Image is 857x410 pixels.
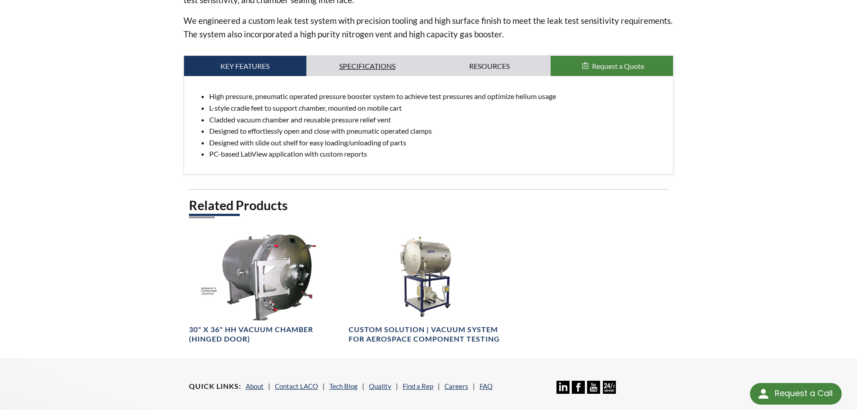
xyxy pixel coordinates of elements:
[189,325,343,344] h4: 30" X 36" HH Vacuum Chamber (Hinged Door)
[209,137,666,149] li: Designed with slide out shelf for easy loading/unloading of parts
[603,381,616,394] img: 24/7 Support Icon
[209,90,666,102] li: High pressure, pneumatic operated pressure booster system to achieve test pressures and optimize ...
[349,325,503,344] h4: Custom Solution | Vacuum System for Aerospace Component Testing
[603,387,616,395] a: 24/7 Support
[775,383,833,404] div: Request a Call
[189,234,343,344] a: Horizontal High Vacuum Chamber, left side angle view30" X 36" HH Vacuum Chamber (Hinged Door)
[275,382,318,390] a: Contact LACO
[189,197,669,214] h2: Related Products
[184,56,306,77] a: Key Features
[750,383,842,405] div: Request a Call
[184,14,674,41] p: We engineered a custom leak test system with precision tooling and high surface finish to meet th...
[444,382,468,390] a: Careers
[349,234,503,344] a: Custom Vacuum System, angled viewCustom Solution | Vacuum System for Aerospace Component Testing
[551,56,673,77] button: Request a Quote
[480,382,493,390] a: FAQ
[246,382,264,390] a: About
[209,125,666,137] li: Designed to effortlessly open and close with pneumatic operated clamps
[209,102,666,114] li: L-style cradle feet to support chamber, mounted on mobile cart
[209,148,666,160] li: PC-based LabView application with custom reports
[403,382,433,390] a: Find a Rep
[756,387,771,401] img: round button
[429,56,551,77] a: Resources
[329,382,358,390] a: Tech Blog
[592,62,644,70] span: Request a Quote
[189,382,241,391] h4: Quick Links
[369,382,391,390] a: Quality
[209,114,666,126] li: Cladded vacuum chamber and reusable pressure relief vent
[306,56,429,77] a: Specifications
